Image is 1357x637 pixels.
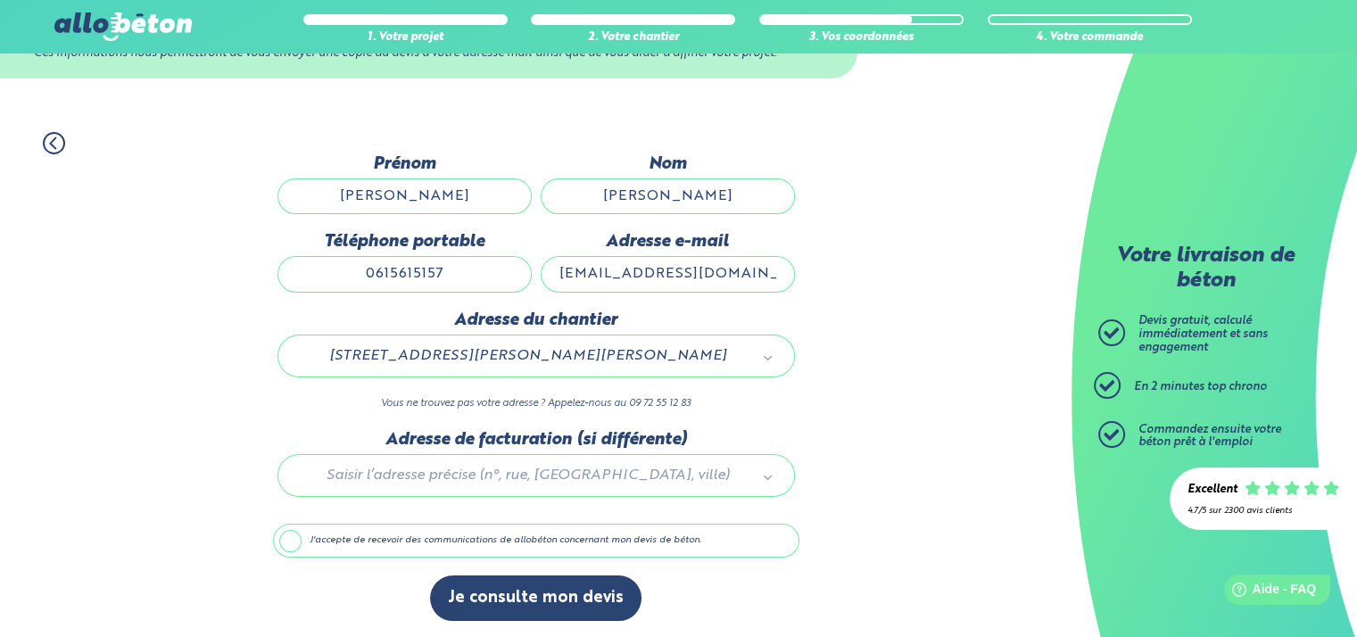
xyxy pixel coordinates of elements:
div: Excellent [1187,484,1237,497]
a: [STREET_ADDRESS][PERSON_NAME][PERSON_NAME] [296,344,776,368]
input: ex : 0642930817 [277,256,532,292]
span: [STREET_ADDRESS][PERSON_NAME][PERSON_NAME] [303,344,753,368]
iframe: Help widget launcher [1198,567,1337,617]
label: Nom [541,154,795,174]
div: 3. Vos coordonnées [759,31,964,45]
div: 2. Votre chantier [531,31,735,45]
div: 1. Votre projet [303,31,508,45]
div: 4. Votre commande [988,31,1192,45]
label: Adresse e-mail [541,232,795,252]
span: Commandez ensuite votre béton prêt à l'emploi [1138,424,1281,449]
div: Ces informations nous permettront de vous envoyer une copie du devis à votre adresse mail ainsi q... [34,47,823,61]
span: Devis gratuit, calculé immédiatement et sans engagement [1138,315,1268,352]
p: Vous ne trouvez pas votre adresse ? Appelez-nous au 09 72 55 12 83 [277,395,795,412]
input: Quel est votre prénom ? [277,178,532,214]
label: Adresse du chantier [277,310,795,330]
img: allobéton [54,12,192,41]
button: Je consulte mon devis [430,575,641,621]
span: En 2 minutes top chrono [1134,381,1267,393]
div: 4.7/5 sur 2300 avis clients [1187,506,1339,516]
input: ex : contact@allobeton.fr [541,256,795,292]
label: Téléphone portable [277,232,532,252]
p: Votre livraison de béton [1103,244,1308,294]
input: Quel est votre nom de famille ? [541,178,795,214]
label: Prénom [277,154,532,174]
label: J'accepte de recevoir des communications de allobéton concernant mon devis de béton. [273,524,799,558]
